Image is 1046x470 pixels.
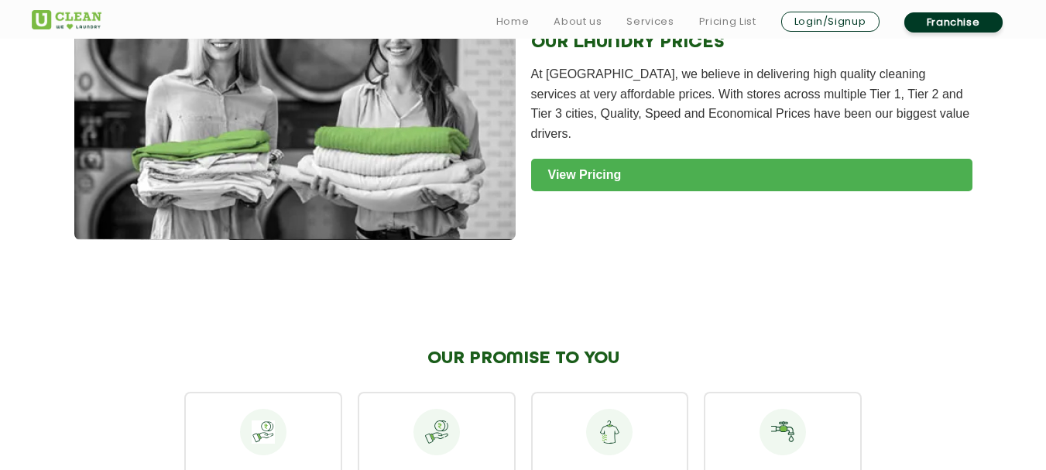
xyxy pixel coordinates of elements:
[904,12,1003,33] a: Franchise
[531,64,972,143] p: At [GEOGRAPHIC_DATA], we believe in delivering high quality cleaning services at very affordable ...
[531,159,972,191] a: View Pricing
[496,12,530,31] a: Home
[32,10,101,29] img: UClean Laundry and Dry Cleaning
[781,12,880,32] a: Login/Signup
[554,12,602,31] a: About us
[626,12,674,31] a: Services
[184,348,862,369] h2: OUR PROMISE TO YOU
[531,33,972,53] h2: OUR LAUNDRY PRICES
[699,12,756,31] a: Pricing List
